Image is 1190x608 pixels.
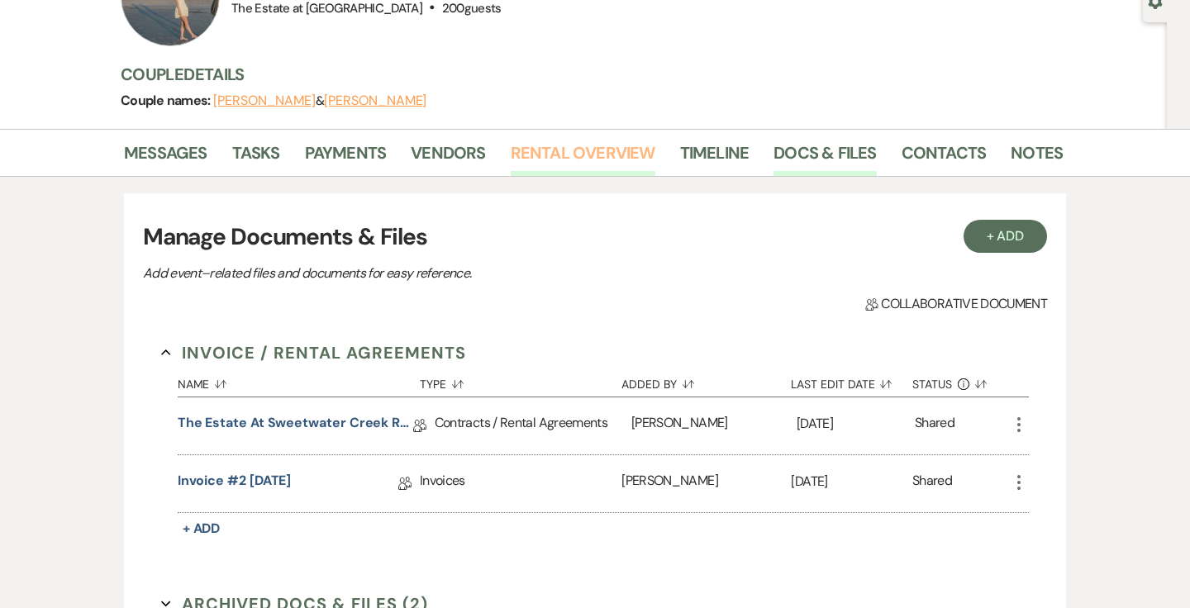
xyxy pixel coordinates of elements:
[912,365,1009,397] button: Status
[161,340,466,365] button: Invoice / Rental Agreements
[213,93,426,109] span: &
[143,263,721,284] p: Add event–related files and documents for easy reference.
[1011,140,1063,176] a: Notes
[121,63,1046,86] h3: Couple Details
[773,140,876,176] a: Docs & Files
[902,140,987,176] a: Contacts
[178,471,292,496] a: Invoice #2 [DATE]
[420,365,621,397] button: Type
[324,94,426,107] button: [PERSON_NAME]
[143,220,1047,254] h3: Manage Documents & Files
[912,471,952,496] div: Shared
[621,455,791,512] div: [PERSON_NAME]
[511,140,655,176] a: Rental Overview
[912,378,952,390] span: Status
[183,520,221,537] span: + Add
[680,140,750,176] a: Timeline
[305,140,387,176] a: Payments
[797,413,915,435] p: [DATE]
[232,140,280,176] a: Tasks
[865,294,1047,314] span: Collaborative document
[124,140,207,176] a: Messages
[213,94,316,107] button: [PERSON_NAME]
[178,413,413,439] a: The Estate at Sweetwater Creek Rental Agreement - [PERSON_NAME] & [PERSON_NAME]
[621,365,791,397] button: Added By
[791,471,912,492] p: [DATE]
[178,517,226,540] button: + Add
[420,455,621,512] div: Invoices
[915,413,954,439] div: Shared
[411,140,485,176] a: Vendors
[791,365,912,397] button: Last Edit Date
[121,92,213,109] span: Couple names:
[435,397,631,454] div: Contracts / Rental Agreements
[178,365,420,397] button: Name
[964,220,1048,253] button: + Add
[631,397,797,454] div: [PERSON_NAME]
